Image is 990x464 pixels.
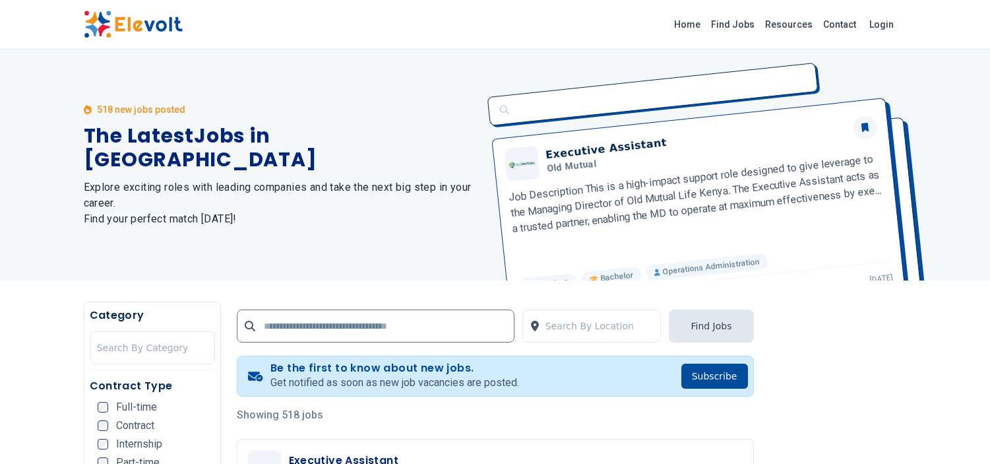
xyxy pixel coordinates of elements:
[98,439,108,449] input: Internship
[116,439,162,449] span: Internship
[706,14,760,35] a: Find Jobs
[861,11,902,38] a: Login
[116,402,157,413] span: Full-time
[84,11,183,38] img: Elevolt
[84,180,480,227] h2: Explore exciting roles with leading companies and take the next big step in your career. Find you...
[818,14,861,35] a: Contact
[116,420,154,431] span: Contract
[669,310,753,343] button: Find Jobs
[669,14,706,35] a: Home
[681,364,748,389] button: Subscribe
[237,407,754,423] p: Showing 518 jobs
[760,14,818,35] a: Resources
[98,402,108,413] input: Full-time
[270,375,519,391] p: Get notified as soon as new job vacancies are posted.
[98,420,108,431] input: Contract
[90,308,215,323] h5: Category
[270,362,519,375] h4: Be the first to know about new jobs.
[97,103,185,116] p: 518 new jobs posted
[84,124,480,172] h1: The Latest Jobs in [GEOGRAPHIC_DATA]
[90,378,215,394] h5: Contract Type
